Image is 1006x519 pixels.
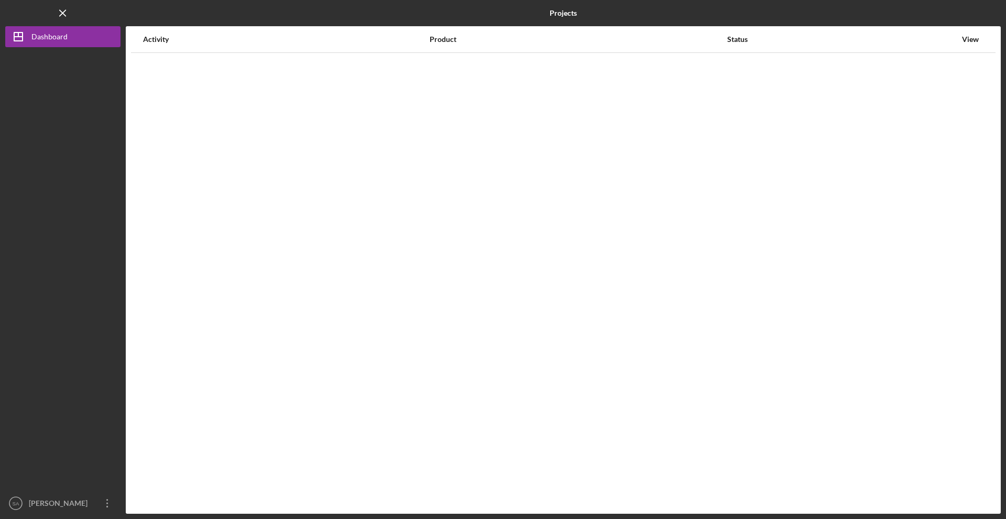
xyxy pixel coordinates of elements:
[13,501,19,506] text: SA
[5,26,121,47] button: Dashboard
[5,493,121,514] button: SA[PERSON_NAME]
[26,493,94,516] div: [PERSON_NAME]
[430,35,726,44] div: Product
[727,35,956,44] div: Status
[143,35,429,44] div: Activity
[957,35,983,44] div: View
[550,9,577,17] b: Projects
[31,26,68,50] div: Dashboard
